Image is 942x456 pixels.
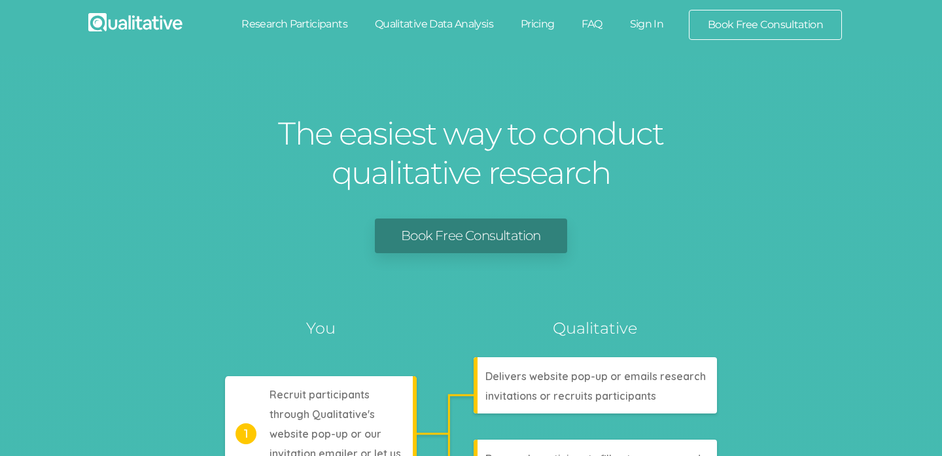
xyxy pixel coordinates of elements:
[244,427,249,441] tspan: 1
[275,114,667,192] h1: The easiest way to conduct qualitative research
[485,370,706,383] tspan: Delivers website pop-up or emails research
[361,10,507,39] a: Qualitative Data Analysis
[553,319,637,338] tspan: Qualitative
[306,319,336,338] tspan: You
[270,408,375,421] tspan: through Qualitative's
[270,427,381,440] tspan: website pop-up or our
[568,10,616,39] a: FAQ
[485,389,656,402] tspan: invitations or recruits participants
[616,10,678,39] a: Sign In
[375,219,567,253] a: Book Free Consultation
[507,10,568,39] a: Pricing
[88,13,183,31] img: Qualitative
[689,10,841,39] a: Book Free Consultation
[228,10,361,39] a: Research Participants
[270,388,370,401] tspan: Recruit participants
